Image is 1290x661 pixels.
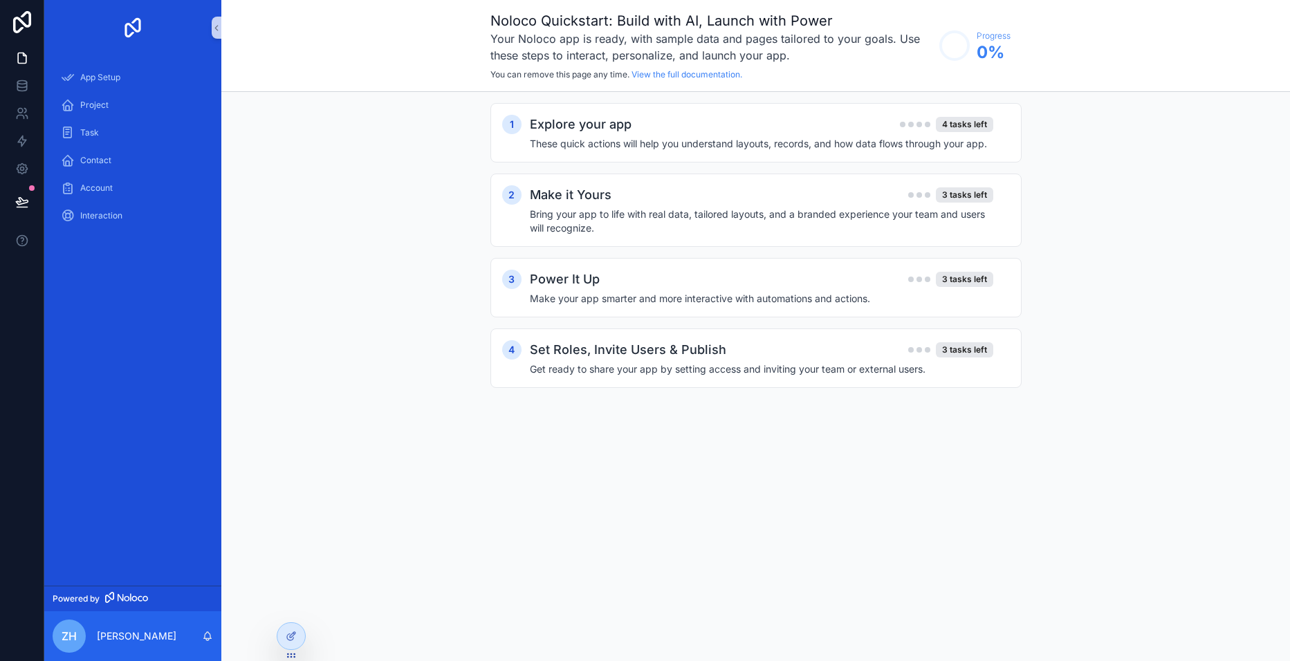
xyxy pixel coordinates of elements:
[53,93,213,118] a: Project
[44,55,221,246] div: scrollable content
[53,176,213,201] a: Account
[80,72,120,83] span: App Setup
[977,30,1011,41] span: Progress
[53,203,213,228] a: Interaction
[62,628,77,644] span: ZH
[44,586,221,611] a: Powered by
[977,41,1011,64] span: 0 %
[80,183,113,194] span: Account
[53,65,213,90] a: App Setup
[632,69,742,80] a: View the full documentation.
[80,210,122,221] span: Interaction
[122,17,144,39] img: App logo
[490,69,629,80] span: You can remove this page any time.
[80,100,109,111] span: Project
[53,120,213,145] a: Task
[80,127,99,138] span: Task
[490,11,932,30] h1: Noloco Quickstart: Build with AI, Launch with Power
[490,30,932,64] h3: Your Noloco app is ready, with sample data and pages tailored to your goals. Use these steps to i...
[53,593,100,604] span: Powered by
[53,148,213,173] a: Contact
[80,155,111,166] span: Contact
[97,629,176,643] p: [PERSON_NAME]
